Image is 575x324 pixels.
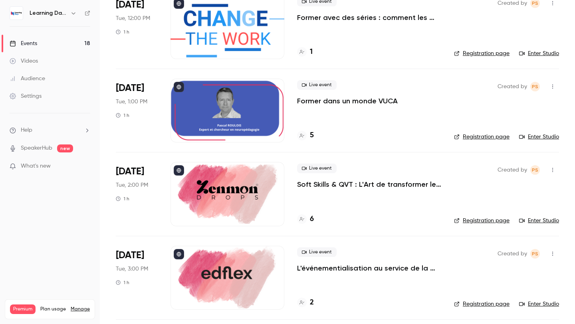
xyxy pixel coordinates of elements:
[10,7,23,20] img: Learning Days
[30,9,67,17] h6: Learning Days
[297,164,337,173] span: Live event
[297,247,337,257] span: Live event
[454,217,510,225] a: Registration page
[454,300,510,308] a: Registration page
[297,297,314,308] a: 2
[297,130,314,141] a: 5
[519,300,559,308] a: Enter Studio
[530,165,540,175] span: Prad Selvarajah
[519,217,559,225] a: Enter Studio
[116,165,144,178] span: [DATE]
[116,98,147,106] span: Tue, 1:00 PM
[498,249,527,259] span: Created by
[81,163,90,170] iframe: Noticeable Trigger
[116,246,158,310] div: Oct 7 Tue, 3:00 PM (Europe/Paris)
[454,49,510,57] a: Registration page
[21,126,32,134] span: Help
[10,304,36,314] span: Premium
[297,96,398,106] a: Former dans un monde VUCA
[57,144,73,152] span: new
[116,265,148,273] span: Tue, 3:00 PM
[532,165,538,175] span: PS
[297,13,441,22] a: Former avec des séries : comment les neurosciences transforment l’engagement en addiction positive
[21,144,52,152] a: SpeakerHub
[40,306,66,312] span: Plan usage
[116,162,158,226] div: Oct 7 Tue, 2:00 PM (Europe/Paris)
[116,112,129,119] div: 1 h
[71,306,90,312] a: Manage
[530,249,540,259] span: Prad Selvarajah
[116,79,158,142] div: Oct 7 Tue, 1:00 PM (Europe/Paris)
[116,279,129,286] div: 1 h
[116,196,129,202] div: 1 h
[310,297,314,308] h4: 2
[297,47,313,57] a: 1
[498,165,527,175] span: Created by
[310,130,314,141] h4: 5
[297,263,441,273] a: L'événementialisation au service de la formation : engagez vos apprenants tout au long de l’année
[10,92,42,100] div: Settings
[532,82,538,91] span: PS
[10,75,45,83] div: Audience
[116,181,148,189] span: Tue, 2:00 PM
[10,126,90,134] li: help-dropdown-opener
[116,14,150,22] span: Tue, 12:00 PM
[310,214,314,225] h4: 6
[519,133,559,141] a: Enter Studio
[10,57,38,65] div: Videos
[297,180,441,189] a: Soft Skills & QVT : L'Art de transformer les compétences humaines en levier de bien-être et perfo...
[498,82,527,91] span: Created by
[519,49,559,57] a: Enter Studio
[530,82,540,91] span: Prad Selvarajah
[454,133,510,141] a: Registration page
[116,29,129,35] div: 1 h
[21,162,51,170] span: What's new
[532,249,538,259] span: PS
[10,40,37,47] div: Events
[297,214,314,225] a: 6
[297,80,337,90] span: Live event
[116,82,144,95] span: [DATE]
[116,249,144,262] span: [DATE]
[310,47,313,57] h4: 1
